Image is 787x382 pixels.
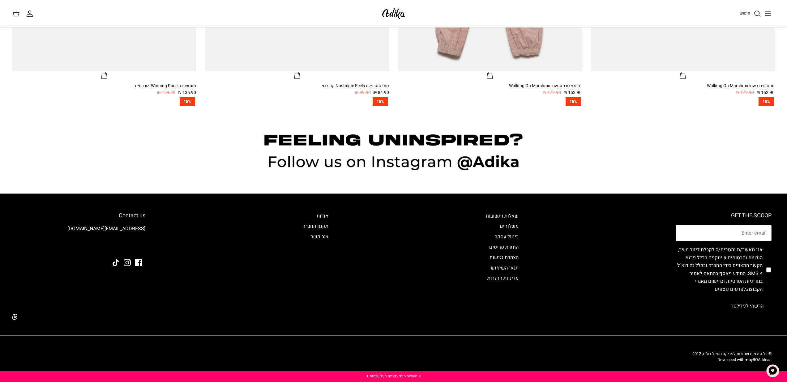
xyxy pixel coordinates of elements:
a: סווטשירט Walking On Marshmallow 152.90 ₪ 179.90 ₪ [591,83,775,96]
div: מכנסי טרנינג Walking On Marshmallow [398,83,582,89]
a: הצהרת נגישות [490,254,519,261]
span: 152.90 ₪ [756,89,775,96]
div: סווטשירט Winning Race אוברסייז [12,83,196,89]
div: סווטשירט Walking On Marshmallow [591,83,775,89]
span: 159.90 ₪ [157,89,175,96]
span: 99.90 ₪ [355,89,371,96]
p: Developed with ♥ by [692,357,772,363]
div: Secondary navigation [480,212,525,314]
a: Facebook [135,259,142,266]
a: צור קשר [311,233,328,240]
a: ✦ משלוח חינם בקנייה מעל ₪220 ✦ [366,373,421,379]
a: אודות [317,212,328,220]
a: החשבון שלי [26,10,36,17]
a: חיפוש [740,10,761,17]
span: 135.90 ₪ [178,89,196,96]
span: 15% [566,97,581,106]
a: Tiktok [112,259,119,266]
button: Toggle menu [761,7,775,20]
img: Adika IL [128,242,145,250]
a: [EMAIL_ADDRESS][DOMAIN_NAME] [67,225,145,232]
span: 15% [180,97,195,106]
a: סווטשירט Winning Race אוברסייז 135.90 ₪ 159.90 ₪ [12,83,196,96]
a: 15% [205,97,389,106]
a: החזרת פריטים [489,244,519,251]
button: הרשמי לניוזלטר [723,298,772,314]
label: אני מאשר/ת ומסכימ/ה לקבלת דיוור ישיר, הודעות ופרסומים שיווקיים בכלל פרטי הקשר המצויים בידי החברה ... [676,246,763,294]
a: מדיניות החזרות [487,274,519,282]
h6: GET THE SCOOP [676,212,772,219]
div: טופ סטרפלס Nostalgic Feels קורדרוי [205,83,389,89]
span: 152.90 ₪ [563,89,582,96]
a: שאלות ותשובות [486,212,519,220]
span: 179.90 ₪ [736,89,754,96]
a: תנאי השימוש [491,264,519,272]
button: צ'אט [763,362,782,380]
a: לפרטים נוספים [715,286,746,293]
a: 15% [12,97,196,106]
span: 179.90 ₪ [543,89,561,96]
span: 15% [759,97,774,106]
a: 15% [398,97,582,106]
span: חיפוש [740,10,750,16]
a: Instagram [124,259,131,266]
a: מכנסי טרנינג Walking On Marshmallow 152.90 ₪ 179.90 ₪ [398,83,582,96]
img: accessibility_icon02.svg [5,308,22,325]
a: משלוחים [500,223,519,230]
div: Secondary navigation [296,212,335,314]
h6: Contact us [15,212,145,219]
img: Adika IL [380,6,407,21]
span: © כל הזכויות שמורות לעדיקה סטייל בע״מ, 2012 [692,351,772,357]
a: BOA Ideas [753,357,772,363]
span: 84.90 ₪ [373,89,389,96]
a: טופ סטרפלס Nostalgic Feels קורדרוי 84.90 ₪ 99.90 ₪ [205,83,389,96]
a: תקנון החברה [302,223,328,230]
a: ביטול עסקה [494,233,519,240]
span: 15% [373,97,388,106]
input: Email [676,225,772,241]
a: 15% [591,97,775,106]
